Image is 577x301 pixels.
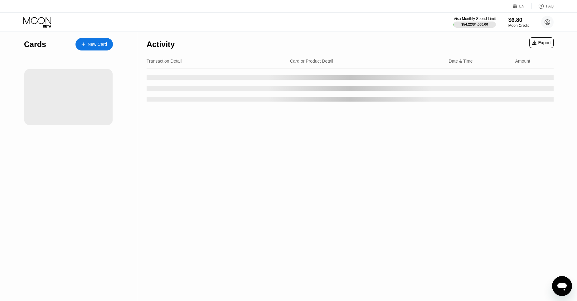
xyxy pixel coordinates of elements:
div: New Card [88,42,107,47]
div: EN [513,3,532,9]
div: Export [532,40,551,45]
div: EN [519,4,525,8]
div: Date & Time [449,59,473,64]
div: Cards [24,40,46,49]
div: $54.22 / $4,000.00 [461,22,488,26]
div: FAQ [532,3,554,9]
div: Moon Credit [508,23,529,28]
div: $6.80 [508,17,529,23]
iframe: Кнопка запуска окна обмена сообщениями [552,276,572,296]
div: Export [529,37,554,48]
div: Amount [515,59,530,64]
div: Card or Product Detail [290,59,333,64]
div: $6.80Moon Credit [508,17,529,28]
div: New Card [75,38,113,50]
div: Visa Monthly Spend Limit [453,17,496,21]
div: Activity [147,40,175,49]
div: FAQ [546,4,554,8]
div: Transaction Detail [147,59,182,64]
div: Visa Monthly Spend Limit$54.22/$4,000.00 [453,17,496,28]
